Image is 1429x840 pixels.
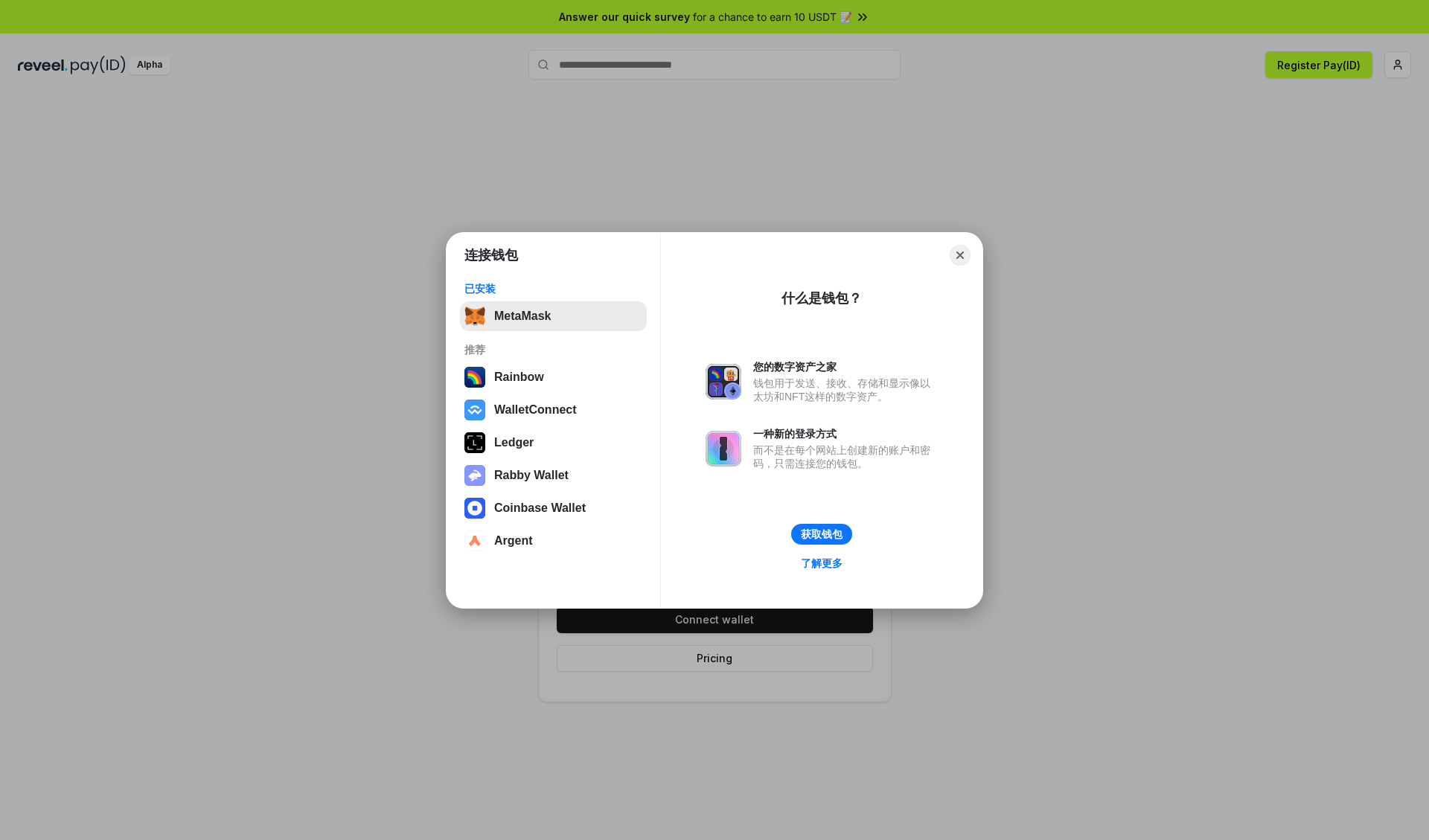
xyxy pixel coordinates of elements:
[792,554,851,573] a: 了解更多
[460,526,647,556] button: Argent
[460,493,647,523] button: Coinbase Wallet
[464,432,485,453] img: svg+xml,%3Csvg%20xmlns%3D%22http%3A%2F%2Fwww.w3.org%2F2000%2Fsvg%22%20width%3D%2228%22%20height%3...
[494,371,544,384] div: Rainbow
[791,524,852,545] button: 获取钱包
[494,501,586,515] div: Coinbase Wallet
[801,557,843,570] div: 了解更多
[464,246,518,264] h1: 连接钱包
[950,245,971,266] button: Close
[464,465,485,486] img: svg+xml,%3Csvg%20xmlns%3D%22http%3A%2F%2Fwww.w3.org%2F2000%2Fsvg%22%20fill%3D%22none%22%20viewBox...
[460,428,647,458] button: Ledger
[706,364,741,400] img: svg+xml,%3Csvg%20xmlns%3D%22http%3A%2F%2Fwww.w3.org%2F2000%2Fsvg%22%20fill%3D%22none%22%20viewBox...
[460,461,647,490] button: Rabby Wallet
[706,431,741,467] img: svg+xml,%3Csvg%20xmlns%3D%22http%3A%2F%2Fwww.w3.org%2F2000%2Fsvg%22%20fill%3D%22none%22%20viewBox...
[753,427,938,440] div: 一种新的登录方式
[494,469,569,482] div: Rabby Wallet
[464,367,485,388] img: svg+xml,%3Csvg%20width%3D%22120%22%20height%3D%22120%22%20viewBox%3D%220%200%20120%20120%22%20fil...
[801,528,843,541] div: 获取钱包
[464,282,642,295] div: 已安装
[460,395,647,425] button: WalletConnect
[464,530,485,551] img: svg+xml,%3Csvg%20width%3D%2228%22%20height%3D%2228%22%20viewBox%3D%220%200%2028%2028%22%20fill%3D...
[464,400,485,420] img: svg+xml,%3Csvg%20width%3D%2228%22%20height%3D%2228%22%20viewBox%3D%220%200%2028%2028%22%20fill%3D...
[781,289,862,307] div: 什么是钱包？
[753,360,938,373] div: 您的数字资产之家
[494,403,577,417] div: WalletConnect
[494,310,551,323] div: MetaMask
[753,376,938,403] div: 钱包用于发送、接收、存储和显示像以太坊和NFT这样的数字资产。
[464,306,485,327] img: svg+xml,%3Csvg%20fill%3D%22none%22%20height%3D%2233%22%20viewBox%3D%220%200%2035%2033%22%20width%...
[464,498,485,519] img: svg+xml,%3Csvg%20width%3D%2228%22%20height%3D%2228%22%20viewBox%3D%220%200%2028%2028%22%20fill%3D...
[464,343,642,356] div: 推荐
[460,301,647,331] button: MetaMask
[753,443,938,470] div: 而不是在每个网站上创建新的账户和密码，只需连接您的钱包。
[460,362,647,392] button: Rainbow
[494,436,534,449] div: Ledger
[494,534,533,548] div: Argent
